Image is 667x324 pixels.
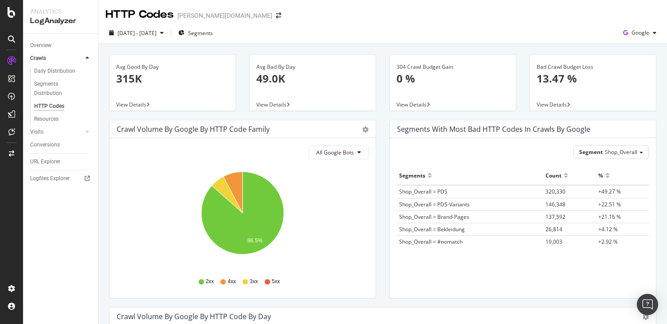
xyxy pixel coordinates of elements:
[117,166,369,269] svg: A chart.
[537,71,649,86] p: 13.47 %
[30,41,51,50] div: Overview
[545,168,561,182] div: Count
[396,63,509,71] div: 304 Crawl Budget Gain
[116,71,229,86] p: 315K
[272,278,280,285] span: 5xx
[30,157,92,166] a: URL Explorer
[34,67,92,76] a: Daily Distribution
[545,188,565,195] span: 320,330
[117,312,271,321] div: Crawl Volume by google by HTTP Code by Day
[276,12,281,19] div: arrow-right-arrow-left
[116,63,229,71] div: Avg Good By Day
[117,125,270,134] div: Crawl Volume by google by HTTP Code Family
[228,278,236,285] span: 4xx
[34,79,83,98] div: Segments Distribution
[598,201,621,208] span: +22.51 %
[206,278,214,285] span: 2xx
[34,115,59,124] div: Resources
[598,168,603,182] div: %
[545,225,562,233] span: 26,814
[637,294,658,315] div: Open Intercom Messenger
[256,63,369,71] div: Avg Bad By Day
[316,149,354,156] span: All Google Bots
[30,41,92,50] a: Overview
[30,140,60,150] div: Conversions
[537,101,567,108] span: View Details
[30,54,46,63] div: Crawls
[34,115,92,124] a: Resources
[545,213,565,221] span: 137,592
[30,174,70,183] div: Logfiles Explorer
[116,101,146,108] span: View Details
[309,145,369,159] button: All Google Bots
[106,26,167,40] button: [DATE] - [DATE]
[397,125,590,134] div: Segments with most bad HTTP codes in Crawls by google
[34,102,64,111] div: HTTP Codes
[256,71,369,86] p: 49.0K
[396,101,427,108] span: View Details
[598,238,618,245] span: +2.92 %
[598,188,621,195] span: +49.27 %
[30,127,83,137] a: Visits
[605,148,637,156] span: Shop_Overall
[30,127,43,137] div: Visits
[399,168,425,182] div: Segments
[545,201,565,208] span: 146,348
[34,67,75,76] div: Daily Distribution
[175,26,216,40] button: Segments
[118,29,157,37] span: [DATE] - [DATE]
[598,213,621,221] span: +21.16 %
[579,148,603,156] span: Segment
[399,238,463,245] span: Shop_Overall = #nomatch
[188,29,213,37] span: Segments
[399,225,465,233] span: Shop_Overall = Bekleidung
[30,16,91,26] div: LogAnalyzer
[177,11,272,20] div: [PERSON_NAME][DOMAIN_NAME]
[30,174,92,183] a: Logfiles Explorer
[399,201,470,208] span: Shop_Overall = PDS-Variants
[537,63,649,71] div: Bad Crawl Budget Loss
[30,140,92,150] a: Conversions
[250,278,258,285] span: 3xx
[30,54,83,63] a: Crawls
[256,101,286,108] span: View Details
[34,102,92,111] a: HTTP Codes
[30,157,60,166] div: URL Explorer
[399,213,469,221] span: Shop_Overall = Brand-Pages
[362,126,369,133] div: gear
[598,225,618,233] span: +4.12 %
[396,71,509,86] p: 0 %
[399,188,447,195] span: Shop_Overall = PDS
[545,238,562,245] span: 19,003
[247,237,263,244] text: 86.5%
[620,26,660,40] button: Google
[643,314,649,320] div: gear
[30,7,91,16] div: Analytics
[106,7,174,22] div: HTTP Codes
[632,29,649,36] span: Google
[34,79,92,98] a: Segments Distribution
